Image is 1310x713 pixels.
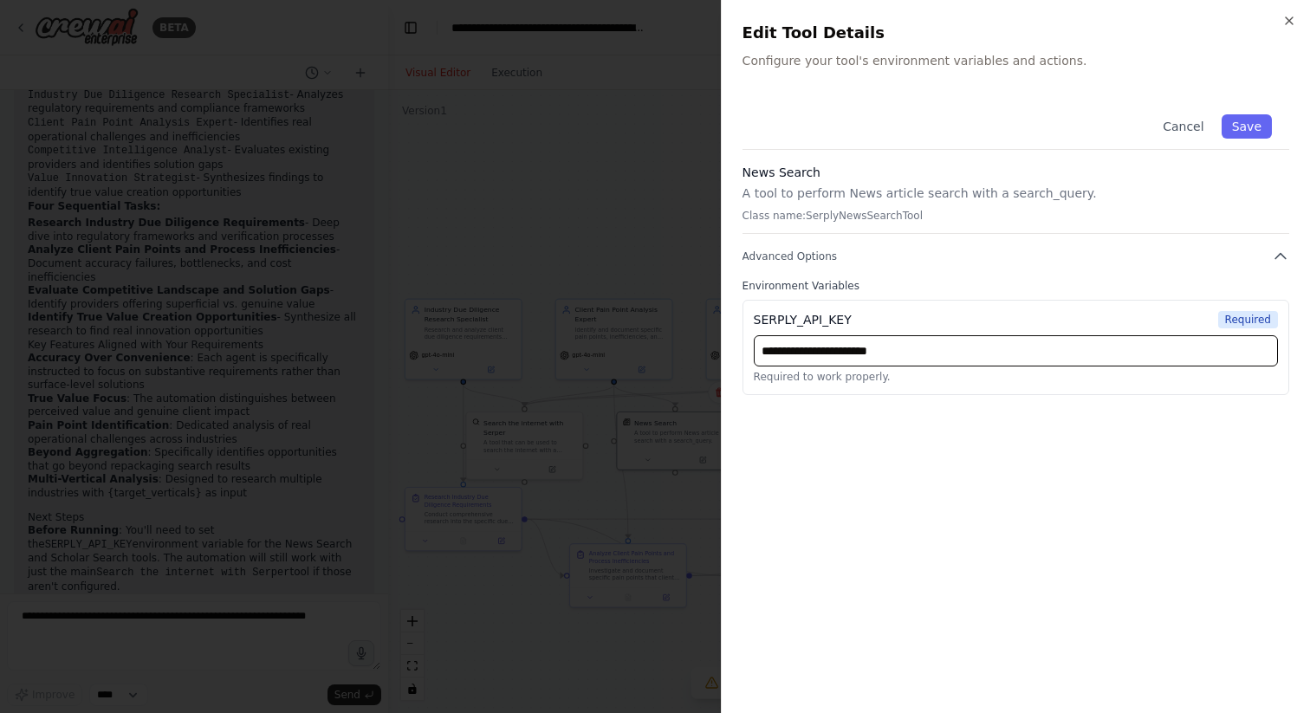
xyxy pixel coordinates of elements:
[743,250,837,263] span: Advanced Options
[754,311,852,328] div: SERPLY_API_KEY
[743,164,1289,181] h3: News Search
[743,52,1289,69] p: Configure your tool's environment variables and actions.
[743,248,1289,265] button: Advanced Options
[1222,114,1272,139] button: Save
[743,279,1289,293] label: Environment Variables
[743,209,1289,223] p: Class name: SerplyNewsSearchTool
[1152,114,1214,139] button: Cancel
[743,21,1289,45] h2: Edit Tool Details
[1218,311,1278,328] span: Required
[754,370,1278,384] p: Required to work properly.
[743,185,1289,202] p: A tool to perform News article search with a search_query.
